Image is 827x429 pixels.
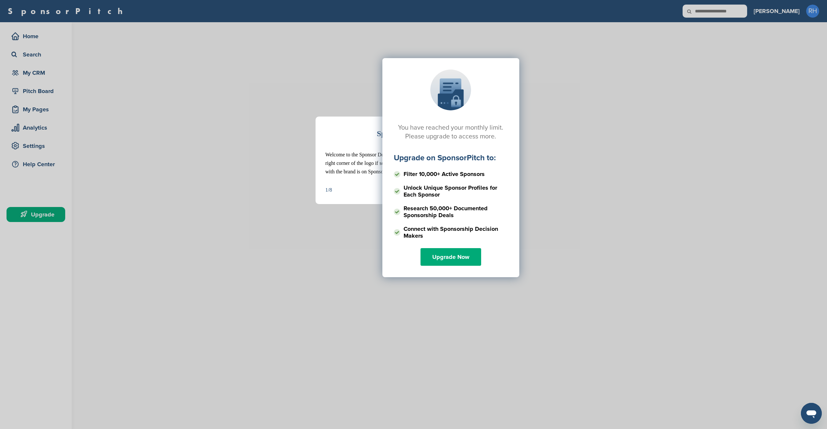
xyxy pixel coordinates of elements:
[801,403,822,424] iframe: Button to launch messaging window
[394,182,508,200] li: Unlock Unique Sponsor Profiles for Each Sponsor
[394,203,508,221] li: Research 50,000+ Documented Sponsorship Deals
[394,223,508,242] li: Connect with Sponsorship Decision Makers
[394,153,496,163] label: Upgrade on SponsorPitch to:
[394,123,508,141] h2: You have reached your monthly limit. Please upgrade to access more.
[394,168,508,180] li: Filter 10,000+ Active Sponsors
[421,248,481,266] a: Upgrade Now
